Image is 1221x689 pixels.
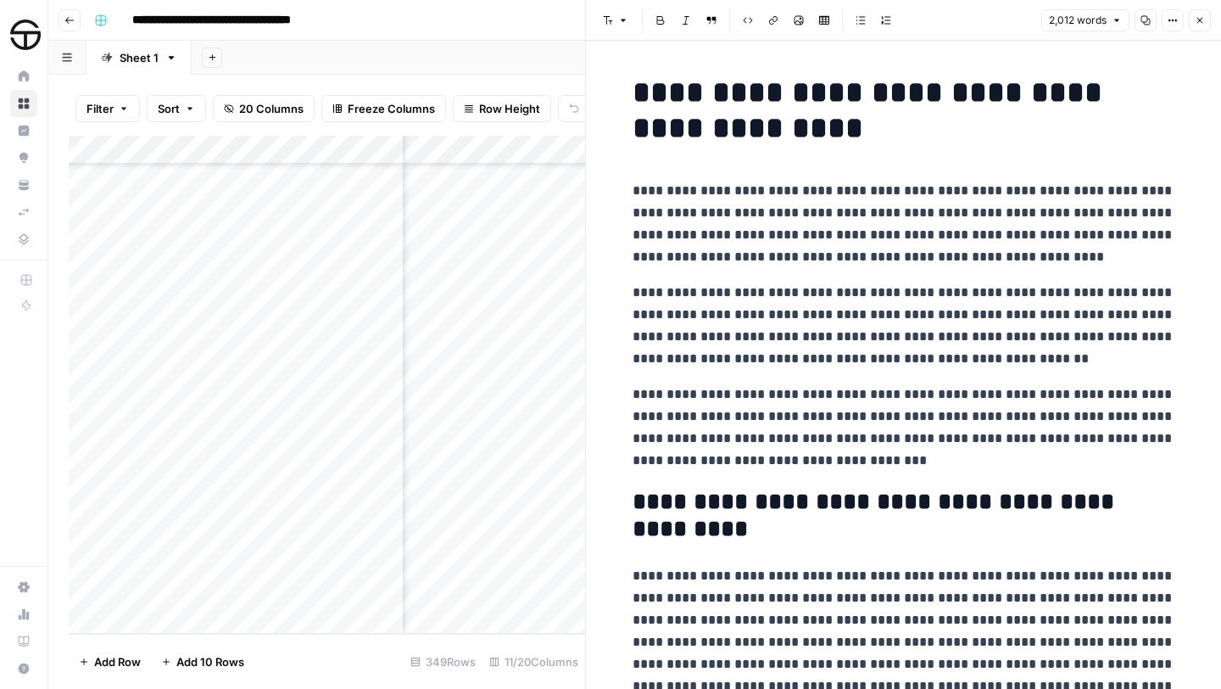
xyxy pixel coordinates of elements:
[348,100,435,117] span: Freeze Columns
[10,655,37,682] button: Help + Support
[10,144,37,171] a: Opportunities
[86,100,114,117] span: Filter
[10,199,37,226] a: Syncs
[1049,13,1107,28] span: 2,012 words
[321,95,446,122] button: Freeze Columns
[75,95,140,122] button: Filter
[10,20,41,50] img: SimpleTire Logo
[147,95,206,122] button: Sort
[558,95,624,122] button: Undo
[69,648,151,675] button: Add Row
[10,628,37,655] a: Learning Hub
[213,95,315,122] button: 20 Columns
[10,90,37,117] a: Browse
[10,63,37,90] a: Home
[1041,9,1129,31] button: 2,012 words
[176,653,244,670] span: Add 10 Rows
[86,41,192,75] a: Sheet 1
[239,100,304,117] span: 20 Columns
[10,117,37,144] a: Insights
[10,171,37,199] a: Your Data
[479,100,540,117] span: Row Height
[404,648,482,675] div: 349 Rows
[10,14,37,56] button: Workspace: SimpleTire
[151,648,254,675] button: Add 10 Rows
[453,95,551,122] button: Row Height
[10,574,37,601] a: Settings
[158,100,180,117] span: Sort
[10,601,37,628] a: Usage
[10,226,37,253] a: Data Library
[120,49,159,66] div: Sheet 1
[94,653,141,670] span: Add Row
[482,648,585,675] div: 11/20 Columns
